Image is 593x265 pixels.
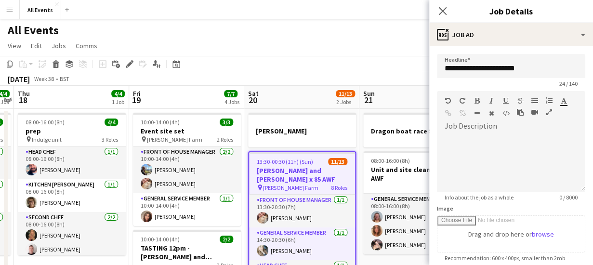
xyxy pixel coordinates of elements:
[8,41,21,50] span: View
[52,41,66,50] span: Jobs
[249,195,355,227] app-card-role: Front of House Manager1/113:30-20:30 (7h)[PERSON_NAME]
[224,90,237,97] span: 7/7
[20,0,61,19] button: All Events
[72,40,101,52] a: Comms
[249,227,355,260] app-card-role: General service member1/114:30-20:30 (6h)[PERSON_NAME]
[18,179,126,212] app-card-role: Kitchen [PERSON_NAME]1/108:00-16:00 (8h)[PERSON_NAME]
[4,40,25,52] a: View
[552,80,585,87] span: 24 / 140
[27,40,46,52] a: Edit
[141,119,180,126] span: 10:00-14:00 (4h)
[31,41,42,50] span: Edit
[546,108,553,116] button: Fullscreen
[133,127,241,135] h3: Event site set
[220,236,233,243] span: 2/2
[336,90,355,97] span: 11/13
[502,97,509,105] button: Underline
[112,98,124,106] div: 1 Job
[147,136,202,143] span: [PERSON_NAME] Farm
[220,119,233,126] span: 3/3
[437,254,573,262] span: Recommendation: 600 x 400px, smaller than 2mb
[474,97,480,105] button: Bold
[371,157,410,164] span: 08:00-16:00 (8h)
[546,97,553,105] button: Ordered List
[474,109,480,117] button: Horizontal Line
[248,89,259,98] span: Sat
[502,109,509,117] button: HTML Code
[363,165,471,183] h3: Unit and site clean down AWF
[488,97,495,105] button: Italic
[32,136,62,143] span: Indulge unit
[111,90,125,97] span: 4/4
[248,113,356,147] app-job-card: [PERSON_NAME]
[224,98,239,106] div: 4 Jobs
[363,127,471,135] h3: Dragon boat race Stratford
[459,97,466,105] button: Redo
[552,194,585,201] span: 0 / 8000
[560,97,567,105] button: Text Color
[133,89,141,98] span: Fri
[8,74,30,84] div: [DATE]
[363,194,471,254] app-card-role: General service member3/308:00-16:00 (8h)[PERSON_NAME][PERSON_NAME][PERSON_NAME]
[133,146,241,193] app-card-role: Front of House Manager2/210:00-14:00 (4h)[PERSON_NAME][PERSON_NAME]
[26,119,65,126] span: 08:00-16:00 (8h)
[217,136,233,143] span: 2 Roles
[48,40,70,52] a: Jobs
[141,236,180,243] span: 10:00-14:00 (4h)
[363,113,471,147] app-job-card: Dragon boat race Stratford
[445,97,451,105] button: Undo
[429,23,593,46] div: Job Ad
[247,94,259,106] span: 20
[517,108,524,116] button: Paste as plain text
[363,89,375,98] span: Sun
[429,5,593,17] h3: Job Details
[133,113,241,226] app-job-card: 10:00-14:00 (4h)3/3Event site set [PERSON_NAME] Farm2 RolesFront of House Manager2/210:00-14:00 (...
[18,89,30,98] span: Thu
[328,158,347,165] span: 11/13
[105,119,118,126] span: 4/4
[437,194,521,201] span: Info about the job as a whole
[488,109,495,117] button: Clear Formatting
[249,166,355,184] h3: [PERSON_NAME] and [PERSON_NAME] x 85 AWF
[517,97,524,105] button: Strikethrough
[531,97,538,105] button: Unordered List
[18,127,126,135] h3: prep
[133,193,241,226] app-card-role: General service member1/110:00-14:00 (4h)[PERSON_NAME]
[133,244,241,261] h3: TASTING 12pm - [PERSON_NAME] and [PERSON_NAME] 2 ([DATE] [PERSON_NAME] Mill)
[16,94,30,106] span: 18
[257,158,313,165] span: 13:30-00:30 (11h) (Sun)
[363,151,471,254] app-job-card: 08:00-16:00 (8h)3/3Unit and site clean down AWF1 RoleGeneral service member3/308:00-16:00 (8h)[PE...
[263,184,318,191] span: [PERSON_NAME] Farm
[102,136,118,143] span: 3 Roles
[336,98,355,106] div: 2 Jobs
[18,146,126,179] app-card-role: Head Chef1/108:00-16:00 (8h)[PERSON_NAME]
[248,127,356,135] h3: [PERSON_NAME]
[132,94,141,106] span: 19
[76,41,97,50] span: Comms
[362,94,375,106] span: 21
[32,75,56,82] span: Week 38
[60,75,69,82] div: BST
[8,23,59,38] h1: All Events
[18,113,126,255] app-job-card: 08:00-16:00 (8h)4/4prep Indulge unit3 RolesHead Chef1/108:00-16:00 (8h)[PERSON_NAME]Kitchen [PERS...
[331,184,347,191] span: 8 Roles
[18,212,126,259] app-card-role: Second Chef2/208:00-16:00 (8h)[PERSON_NAME][PERSON_NAME]
[531,108,538,116] button: Insert video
